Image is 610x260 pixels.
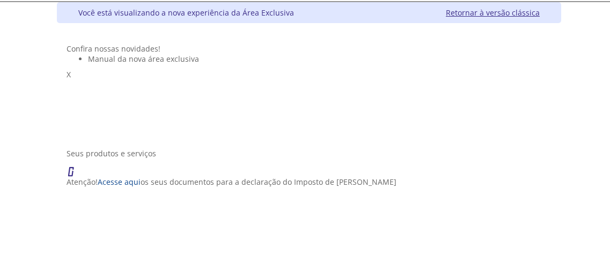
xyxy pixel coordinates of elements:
span: X [67,69,71,80]
a: Acesse aqui [98,177,141,187]
section: <span lang="pt-BR" dir="ltr">Visualizador do Conteúdo da Web</span> 1 [67,44,552,138]
div: Você está visualizando a nova experiência da Área Exclusiva [78,8,294,18]
span: Manual da nova área exclusiva [88,54,199,64]
div: Seus produtos e serviços [67,148,552,158]
a: Retornar à versão clássica [446,8,540,18]
div: Confira nossas novidades! [67,44,552,54]
p: Atenção! os seus documentos para a declaração do Imposto de [PERSON_NAME] [67,177,396,187]
img: ico_atencao.png [67,158,85,177]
